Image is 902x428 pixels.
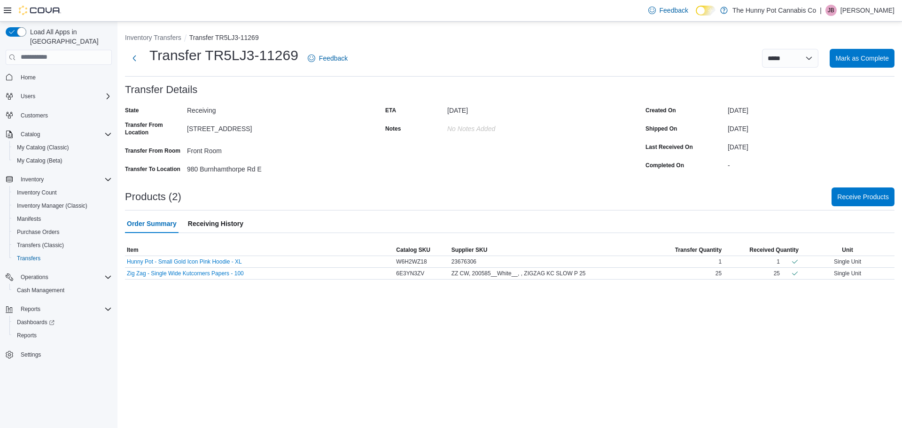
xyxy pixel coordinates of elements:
button: Zig Zag - Single Wide Kutcorners Papers - 100 [127,270,244,277]
span: Feedback [660,6,688,15]
span: Settings [17,349,112,360]
span: 25 [715,270,722,277]
button: Unit [801,244,894,256]
span: Customers [21,112,48,119]
span: Home [17,71,112,83]
span: 6E3YN3ZV [396,270,424,277]
div: - [728,158,894,169]
label: Notes [385,125,401,132]
span: Inventory Count [13,187,112,198]
h1: Transfer TR5LJ3-11269 [149,46,298,65]
span: Catalog SKU [396,246,430,254]
button: Inventory [17,174,47,185]
a: Settings [17,349,45,360]
img: Cova [19,6,61,15]
span: My Catalog (Classic) [17,144,69,151]
span: Transfers (Classic) [13,240,112,251]
div: [DATE] [728,121,894,132]
span: Order Summary [127,214,177,233]
span: Load All Apps in [GEOGRAPHIC_DATA] [26,27,112,46]
div: [STREET_ADDRESS] [187,121,313,132]
button: Reports [2,303,116,316]
div: Single Unit [801,256,894,267]
button: My Catalog (Beta) [9,154,116,167]
button: Customers [2,109,116,122]
span: JB [828,5,834,16]
button: Inventory Transfers [125,34,181,41]
button: Purchase Orders [9,226,116,239]
span: My Catalog (Beta) [13,155,112,166]
input: Dark Mode [696,6,715,16]
a: Home [17,72,39,83]
button: Transfer TR5LJ3-11269 [189,34,259,41]
span: Item [127,246,139,254]
span: Catalog [17,129,112,140]
span: Users [17,91,112,102]
span: Receiving History [188,214,243,233]
button: Reports [9,329,116,342]
button: Inventory Manager (Classic) [9,199,116,212]
span: Transfers [17,255,40,262]
span: Users [21,93,35,100]
span: Home [21,74,36,81]
button: Inventory Count [9,186,116,199]
span: Inventory [21,176,44,183]
span: Inventory Count [17,189,57,196]
span: Transfers (Classic) [17,241,64,249]
span: Dashboards [17,319,54,326]
a: Feedback [645,1,692,20]
button: Operations [17,272,52,283]
span: My Catalog (Beta) [17,157,62,164]
div: 25 [774,270,780,277]
button: Users [2,90,116,103]
span: Cash Management [17,287,64,294]
a: My Catalog (Beta) [13,155,66,166]
div: Front Room [187,143,313,155]
span: Supplier SKU [451,246,488,254]
p: | [820,5,822,16]
span: 23676306 [451,258,476,265]
label: Transfer From Room [125,147,180,155]
button: Manifests [9,212,116,226]
div: [DATE] [728,140,894,151]
button: Home [2,70,116,84]
a: Dashboards [13,317,58,328]
span: Inventory Manager (Classic) [17,202,87,210]
div: Receiving [187,103,313,114]
button: Catalog [17,129,44,140]
span: 1 [718,258,722,265]
span: Settings [21,351,41,358]
a: Feedback [304,49,351,68]
label: Transfer To Location [125,165,180,173]
label: ETA [385,107,396,114]
span: Mark as Complete [835,54,889,63]
div: [DATE] [728,103,894,114]
a: Inventory Count [13,187,61,198]
a: Inventory Manager (Classic) [13,200,91,211]
span: Manifests [13,213,112,225]
button: Transfer Quantity [650,244,723,256]
button: Catalog SKU [394,244,449,256]
button: Next [125,49,144,68]
button: Inventory [2,173,116,186]
span: Unit [842,246,853,254]
span: Transfer Quantity [675,246,722,254]
label: Transfer From Location [125,121,183,136]
button: Reports [17,303,44,315]
button: Mark as Complete [830,49,894,68]
label: Shipped On [645,125,677,132]
span: Catalog [21,131,40,138]
span: Reports [17,303,112,315]
span: Cash Management [13,285,112,296]
a: Purchase Orders [13,226,63,238]
span: Purchase Orders [13,226,112,238]
button: Received Quantity [723,244,801,256]
span: Reports [13,330,112,341]
button: My Catalog (Classic) [9,141,116,154]
label: Last Received On [645,143,693,151]
p: [PERSON_NAME] [840,5,894,16]
label: Completed On [645,162,684,169]
a: Dashboards [9,316,116,329]
a: Customers [17,110,52,121]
